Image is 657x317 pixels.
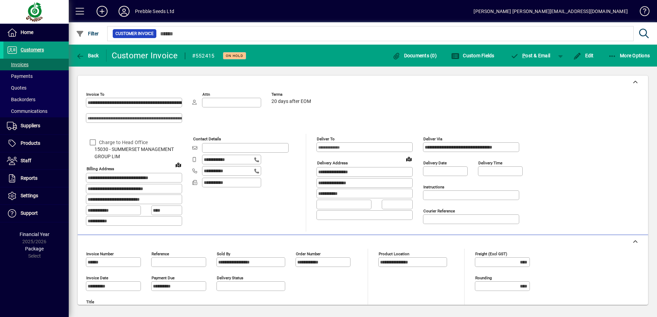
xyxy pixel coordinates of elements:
[74,49,101,62] button: Back
[3,82,69,94] a: Quotes
[3,105,69,117] a: Communications
[217,275,243,280] mat-label: Delivery status
[271,92,313,97] span: Terms
[379,251,409,256] mat-label: Product location
[573,53,594,58] span: Edit
[7,85,26,91] span: Quotes
[3,117,69,134] a: Suppliers
[7,108,47,114] span: Communications
[152,251,169,256] mat-label: Reference
[3,59,69,70] a: Invoices
[152,275,175,280] mat-label: Payment due
[217,251,230,256] mat-label: Sold by
[3,152,69,169] a: Staff
[21,175,37,181] span: Reports
[86,92,104,97] mat-label: Invoice To
[21,140,40,146] span: Products
[507,49,554,62] button: Post & Email
[226,54,243,58] span: On hold
[423,185,444,189] mat-label: Instructions
[606,49,652,62] button: More Options
[7,73,33,79] span: Payments
[76,53,99,58] span: Back
[3,94,69,105] a: Backorders
[451,53,494,58] span: Custom Fields
[20,232,49,237] span: Financial Year
[76,31,99,36] span: Filter
[192,50,215,61] div: #552415
[7,97,35,102] span: Backorders
[173,159,184,170] a: View on map
[21,47,44,52] span: Customers
[21,158,31,163] span: Staff
[115,30,154,37] span: Customer Invoice
[423,209,455,213] mat-label: Courier Reference
[25,246,44,251] span: Package
[390,49,438,62] button: Documents (0)
[3,70,69,82] a: Payments
[3,205,69,222] a: Support
[635,1,648,24] a: Knowledge Base
[21,210,38,216] span: Support
[3,24,69,41] a: Home
[86,251,114,256] mat-label: Invoice number
[21,30,33,35] span: Home
[392,53,437,58] span: Documents (0)
[608,53,650,58] span: More Options
[511,53,550,58] span: ost & Email
[423,161,447,165] mat-label: Delivery date
[3,135,69,152] a: Products
[271,99,311,104] span: 20 days after EOM
[474,6,628,17] div: [PERSON_NAME] [PERSON_NAME][EMAIL_ADDRESS][DOMAIN_NAME]
[86,146,182,160] span: 15030 - SUMMERSET MANAGEMENT GROUP LIM
[3,170,69,187] a: Reports
[113,5,135,17] button: Profile
[478,161,502,165] mat-label: Delivery time
[296,251,321,256] mat-label: Order number
[449,49,496,62] button: Custom Fields
[3,187,69,204] a: Settings
[423,137,442,141] mat-label: Deliver via
[74,27,101,40] button: Filter
[69,49,107,62] app-page-header-button: Back
[21,193,38,198] span: Settings
[112,50,178,61] div: Customer Invoice
[202,92,210,97] mat-label: Attn
[86,299,94,304] mat-label: Title
[135,6,174,17] div: Prebble Seeds Ltd
[522,53,525,58] span: P
[317,137,335,141] mat-label: Deliver To
[21,123,40,128] span: Suppliers
[475,251,507,256] mat-label: Freight (excl GST)
[571,49,595,62] button: Edit
[403,153,414,164] a: View on map
[91,5,113,17] button: Add
[7,62,29,67] span: Invoices
[475,275,492,280] mat-label: Rounding
[86,275,108,280] mat-label: Invoice date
